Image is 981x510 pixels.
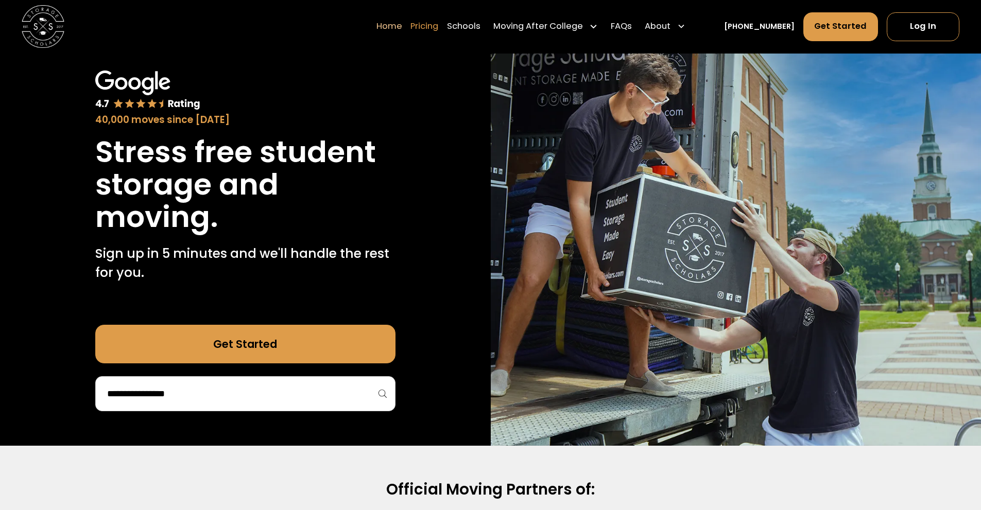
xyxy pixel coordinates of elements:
div: Moving After College [493,21,583,33]
img: Storage Scholars main logo [22,5,64,48]
h2: Official Moving Partners of: [148,480,834,499]
p: Sign up in 5 minutes and we'll handle the rest for you. [95,244,395,283]
a: [PHONE_NUMBER] [724,21,795,32]
div: 40,000 moves since [DATE] [95,113,395,127]
a: home [22,5,64,48]
a: Home [376,12,402,42]
div: About [645,21,670,33]
a: Pricing [410,12,438,42]
div: Moving After College [489,12,603,42]
a: Schools [447,12,480,42]
h1: Stress free student storage and moving. [95,136,395,233]
img: Google 4.7 star rating [95,71,200,111]
a: Get Started [803,12,879,41]
a: Log In [887,12,959,41]
div: About [641,12,690,42]
a: FAQs [611,12,632,42]
a: Get Started [95,325,395,363]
